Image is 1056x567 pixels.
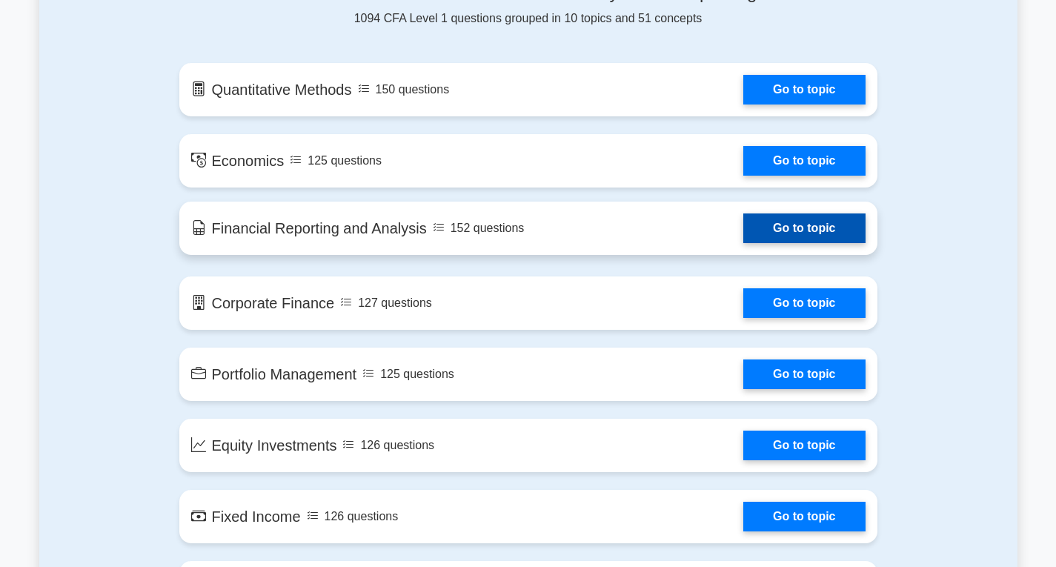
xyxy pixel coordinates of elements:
a: Go to topic [743,502,865,531]
a: Go to topic [743,213,865,243]
a: Go to topic [743,359,865,389]
a: Go to topic [743,75,865,105]
a: Go to topic [743,288,865,318]
a: Go to topic [743,146,865,176]
a: Go to topic [743,431,865,460]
